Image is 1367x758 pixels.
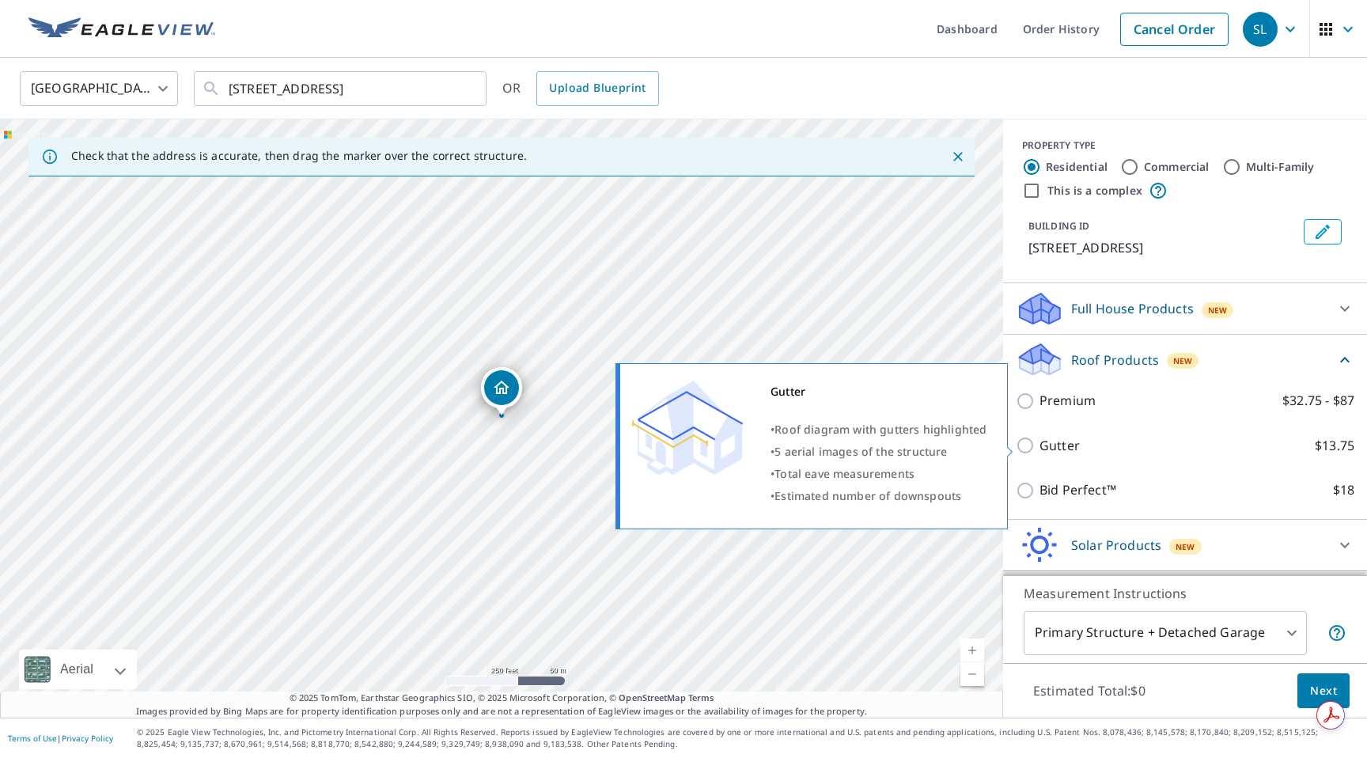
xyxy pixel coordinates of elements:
span: © 2025 TomTom, Earthstar Geographics SIO, © 2025 Microsoft Corporation, © [290,692,714,705]
span: New [1208,304,1228,316]
p: Premium [1039,391,1096,411]
p: Bid Perfect™ [1039,480,1116,500]
span: Roof diagram with gutters highlighted [774,422,986,437]
div: SL [1243,12,1278,47]
a: Upload Blueprint [536,71,658,106]
div: Primary Structure + Detached Garage [1024,611,1307,655]
button: Close [948,146,968,167]
div: Aerial [55,650,98,689]
p: BUILDING ID [1028,219,1089,233]
div: OR [502,71,659,106]
a: OpenStreetMap [619,692,685,703]
p: [STREET_ADDRESS] [1028,238,1297,257]
div: PROPERTY TYPE [1022,138,1348,153]
a: Terms of Use [8,733,57,744]
a: Cancel Order [1120,13,1229,46]
p: Roof Products [1071,351,1159,370]
span: New [1173,354,1193,367]
button: Edit building 1 [1304,219,1342,244]
p: Full House Products [1071,299,1194,318]
p: Estimated Total: $0 [1021,673,1158,708]
div: [GEOGRAPHIC_DATA] [20,66,178,111]
p: | [8,733,113,743]
p: $18 [1333,480,1354,500]
span: 5 aerial images of the structure [774,444,947,459]
div: Full House ProductsNew [1016,290,1354,328]
a: Terms [688,692,714,703]
p: $32.75 - $87 [1282,391,1354,411]
span: Total eave measurements [774,466,914,481]
p: Check that the address is accurate, then drag the marker over the correct structure. [71,149,527,163]
div: Roof ProductsNew [1016,341,1354,378]
div: Solar ProductsNew [1016,526,1354,564]
div: Aerial [19,650,137,689]
span: New [1176,540,1195,553]
div: • [771,419,987,441]
div: Dropped pin, building 1, Residential property, 1501 Franklin St Wausau, WI 54403 [481,367,522,416]
div: Gutter [771,381,987,403]
label: This is a complex [1047,183,1142,199]
span: Upload Blueprint [549,78,646,98]
a: Current Level 17, Zoom In [960,639,984,662]
label: Commercial [1144,159,1210,175]
p: © 2025 Eagle View Technologies, Inc. and Pictometry International Corp. All Rights Reserved. Repo... [137,726,1359,750]
p: Gutter [1039,436,1080,456]
p: Solar Products [1071,536,1161,555]
span: Your report will include the primary structure and a detached garage if one exists. [1327,623,1346,642]
div: • [771,485,987,507]
div: • [771,463,987,485]
input: Search by address or latitude-longitude [229,66,454,111]
img: EV Logo [28,17,215,41]
a: Current Level 17, Zoom Out [960,662,984,686]
a: Privacy Policy [62,733,113,744]
span: Next [1310,681,1337,701]
p: Measurement Instructions [1024,584,1346,603]
span: Estimated number of downspouts [774,488,961,503]
img: Premium [632,381,743,476]
div: • [771,441,987,463]
label: Residential [1046,159,1108,175]
label: Multi-Family [1246,159,1315,175]
button: Next [1297,673,1350,709]
p: $13.75 [1315,436,1354,456]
